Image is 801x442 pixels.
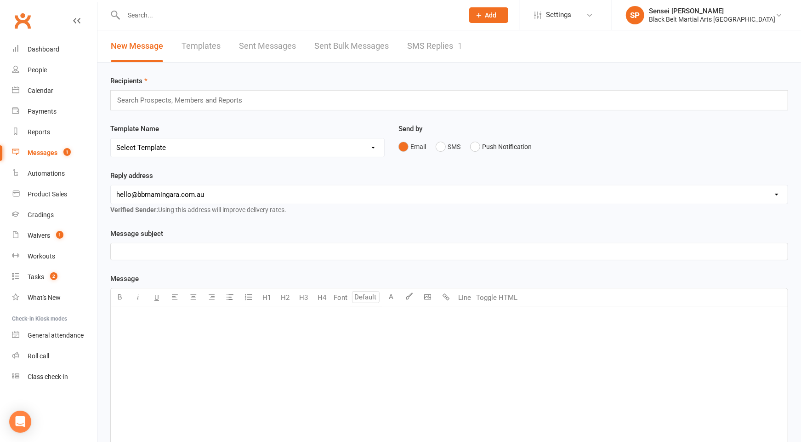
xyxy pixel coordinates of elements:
[12,205,97,225] a: Gradings
[12,80,97,101] a: Calendar
[12,325,97,346] a: General attendance kiosk mode
[110,75,148,86] label: Recipients
[63,148,71,156] span: 1
[28,66,47,74] div: People
[28,273,44,281] div: Tasks
[28,46,59,53] div: Dashboard
[436,138,460,155] button: SMS
[295,288,313,307] button: H3
[28,108,57,115] div: Payments
[56,231,63,239] span: 1
[407,30,462,62] a: SMS Replies1
[28,87,53,94] div: Calendar
[11,9,34,32] a: Clubworx
[28,232,50,239] div: Waivers
[239,30,296,62] a: Sent Messages
[626,6,644,24] div: SP
[12,367,97,387] a: Class kiosk mode
[111,30,163,62] a: New Message
[649,15,775,23] div: Black Belt Martial Arts [GEOGRAPHIC_DATA]
[458,41,462,51] div: 1
[110,273,139,284] label: Message
[154,293,159,302] span: U
[182,30,221,62] a: Templates
[28,253,55,260] div: Workouts
[352,291,380,303] input: Default
[50,272,57,280] span: 2
[110,228,163,239] label: Message subject
[12,287,97,308] a: What's New
[12,101,97,122] a: Payments
[474,288,520,307] button: Toggle HTML
[28,170,65,177] div: Automations
[12,122,97,143] a: Reports
[110,206,158,213] strong: Verified Sender:
[258,288,276,307] button: H1
[12,346,97,367] a: Roll call
[455,288,474,307] button: Line
[28,149,57,156] div: Messages
[28,211,54,218] div: Gradings
[12,267,97,287] a: Tasks 2
[9,411,31,433] div: Open Intercom Messenger
[12,60,97,80] a: People
[110,170,153,181] label: Reply address
[314,30,389,62] a: Sent Bulk Messages
[469,7,508,23] button: Add
[28,128,50,136] div: Reports
[649,7,775,15] div: Sensei [PERSON_NAME]
[12,143,97,163] a: Messages 1
[12,225,97,246] a: Waivers 1
[398,138,426,155] button: Email
[28,294,61,301] div: What's New
[331,288,350,307] button: Font
[116,94,251,106] input: Search Prospects, Members and Reports
[485,11,497,19] span: Add
[12,39,97,60] a: Dashboard
[382,288,400,307] button: A
[12,163,97,184] a: Automations
[313,288,331,307] button: H4
[28,373,68,380] div: Class check-in
[398,123,422,134] label: Send by
[110,123,159,134] label: Template Name
[12,184,97,205] a: Product Sales
[12,246,97,267] a: Workouts
[276,288,295,307] button: H2
[28,332,84,339] div: General attendance
[110,206,286,213] span: Using this address will improve delivery rates.
[470,138,532,155] button: Push Notification
[28,190,67,198] div: Product Sales
[28,352,49,360] div: Roll call
[148,288,166,307] button: U
[546,5,571,25] span: Settings
[121,9,457,22] input: Search...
